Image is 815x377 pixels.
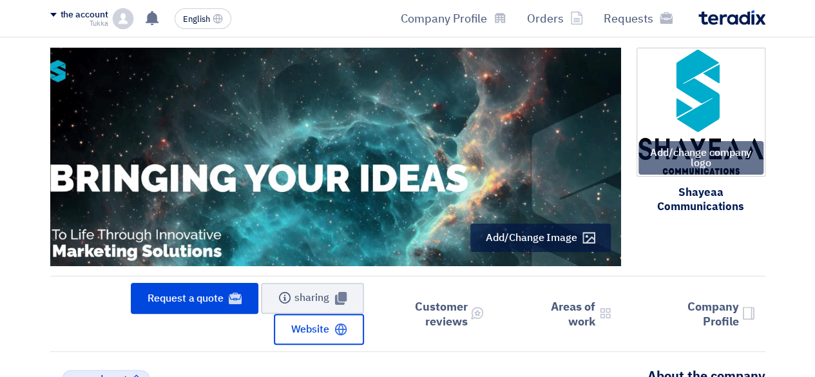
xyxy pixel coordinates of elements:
[593,3,683,34] a: Requests
[486,230,577,246] font: Add/Change Image
[401,10,487,27] font: Company Profile
[294,290,329,305] font: sharing
[650,145,751,171] font: Add/change company logo
[657,184,744,215] font: Shayeaa Communications
[551,298,595,330] font: Areas of work
[61,8,108,21] font: the account
[527,10,564,27] font: Orders
[274,314,363,345] a: Website
[90,18,108,29] font: Tukka
[517,3,593,34] a: Orders
[604,10,653,27] font: Requests
[291,322,329,337] font: Website
[148,291,224,306] font: Request a quote
[687,298,738,330] font: Company Profile
[113,8,133,29] img: profile_test.png
[131,283,258,314] a: Request a quote
[175,8,231,29] button: English
[698,10,765,25] img: Teradix logo
[183,13,210,25] font: English
[414,298,467,330] font: Customer reviews
[261,283,364,314] button: sharing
